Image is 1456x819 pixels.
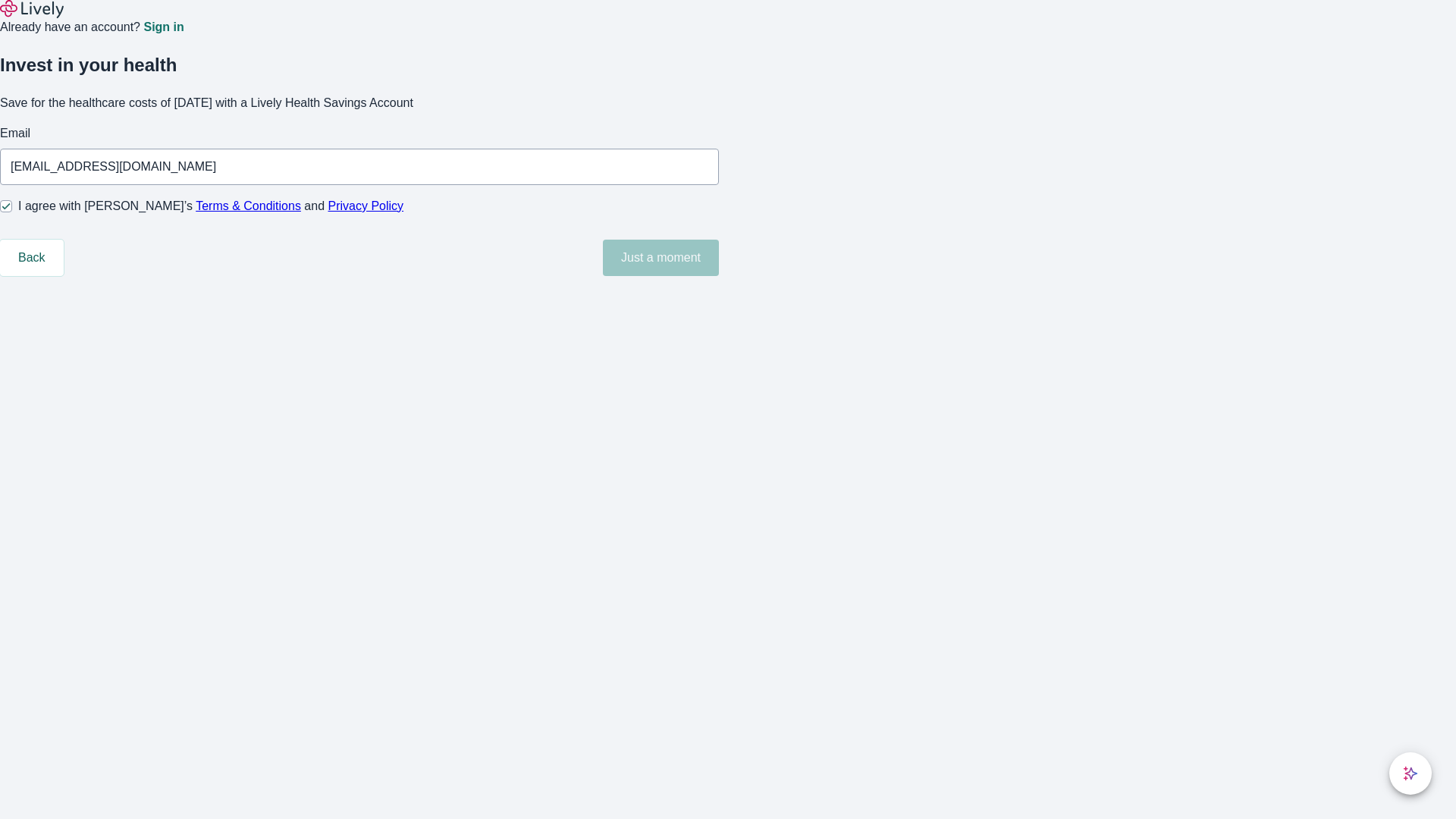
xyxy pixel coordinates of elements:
svg: Lively AI Assistant [1403,766,1418,781]
span: I agree with [PERSON_NAME]’s and [18,197,403,215]
button: chat [1389,752,1432,795]
a: Terms & Conditions [196,199,301,212]
a: Privacy Policy [328,199,404,212]
a: Sign in [143,21,184,33]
